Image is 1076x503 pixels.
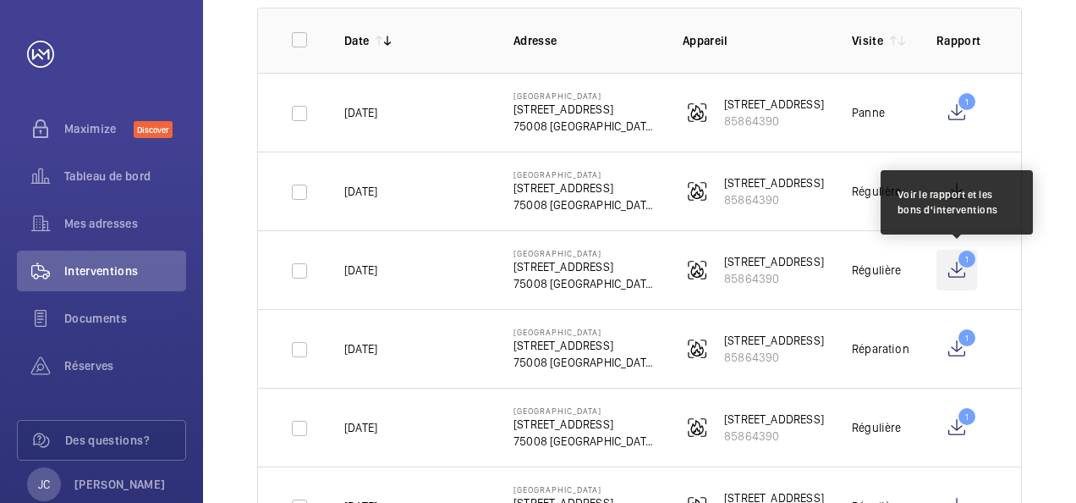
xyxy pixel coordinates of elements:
[513,118,656,135] p: 75008 [GEOGRAPHIC_DATA]
[724,349,824,366] p: 85864390
[513,433,656,450] p: 75008 [GEOGRAPHIC_DATA]
[852,419,902,436] div: Régulière
[513,32,656,49] p: Adresse
[65,432,185,449] span: Des questions?
[513,196,656,213] p: 75008 [GEOGRAPHIC_DATA]
[513,416,656,433] p: [STREET_ADDRESS]
[852,104,885,121] div: Panne
[687,181,707,202] img: fire_alarm.svg
[724,270,824,287] p: 85864390
[513,337,656,354] p: [STREET_ADDRESS]
[64,120,134,137] span: Maximize
[344,32,369,49] p: Date
[513,275,656,292] p: 75008 [GEOGRAPHIC_DATA]
[344,183,377,200] p: [DATE]
[513,91,656,101] p: [GEOGRAPHIC_DATA]
[513,101,656,118] p: [STREET_ADDRESS]
[134,121,173,138] span: Discover
[513,258,656,275] p: [STREET_ADDRESS]
[64,357,186,374] span: Réserves
[64,310,186,327] span: Documents
[64,215,186,232] span: Mes adresses
[724,411,824,428] p: [STREET_ADDRESS]
[936,32,987,49] p: Rapport
[724,332,824,349] p: [STREET_ADDRESS]
[724,174,824,191] p: [STREET_ADDRESS]
[724,113,824,130] p: 85864390
[513,484,656,495] p: [GEOGRAPHIC_DATA]
[513,169,656,180] p: [GEOGRAPHIC_DATA]
[513,406,656,416] p: [GEOGRAPHIC_DATA]
[344,104,377,121] p: [DATE]
[687,339,707,359] img: fire_alarm.svg
[724,253,824,270] p: [STREET_ADDRESS]
[344,340,377,357] p: [DATE]
[513,180,656,196] p: [STREET_ADDRESS]
[513,327,656,337] p: [GEOGRAPHIC_DATA]
[852,340,909,357] div: Réparation
[64,263,186,279] span: Interventions
[64,168,186,185] span: Tableau de bord
[898,187,1016,218] div: Voir le rapport et les bons d'interventions
[344,262,377,279] p: [DATE]
[687,102,707,123] img: fire_alarm.svg
[683,32,825,49] p: Appareil
[724,191,824,208] p: 85864390
[687,260,707,280] img: fire_alarm.svg
[74,476,166,493] p: [PERSON_NAME]
[724,96,824,113] p: [STREET_ADDRESS]
[852,32,883,49] p: Visite
[724,428,824,445] p: 85864390
[513,248,656,258] p: [GEOGRAPHIC_DATA]
[852,183,902,200] div: Régulière
[513,354,656,371] p: 75008 [GEOGRAPHIC_DATA]
[852,262,902,279] div: Régulière
[687,417,707,438] img: fire_alarm.svg
[38,476,50,493] p: JC
[344,419,377,436] p: [DATE]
